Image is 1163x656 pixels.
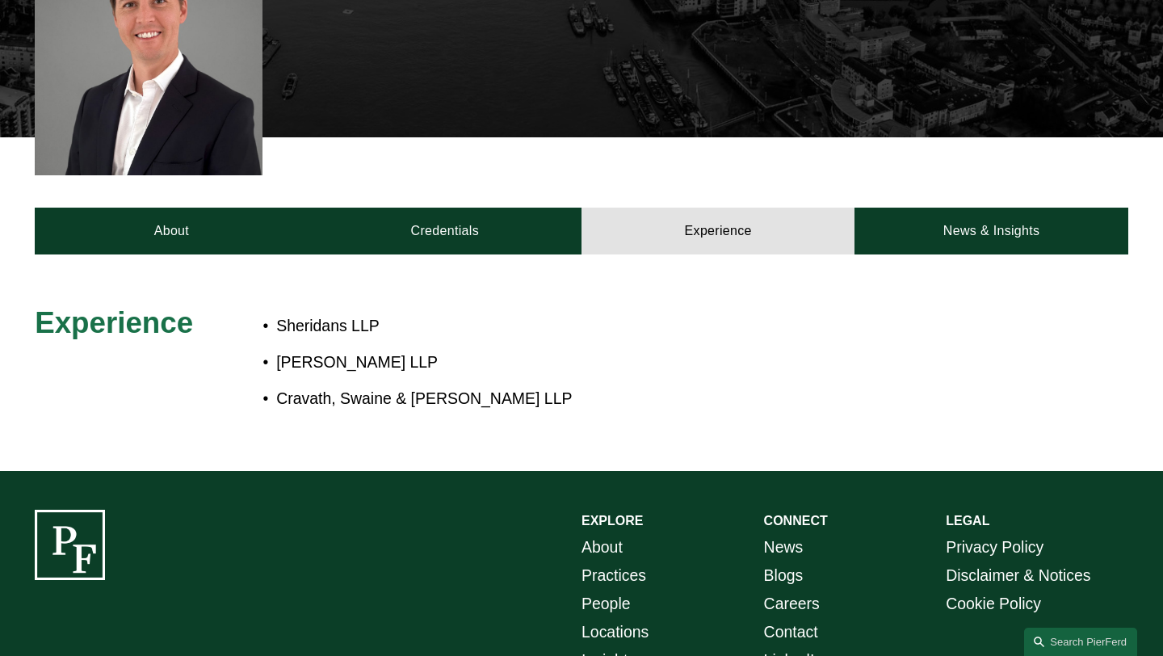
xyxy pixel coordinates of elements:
a: News [764,533,804,561]
a: Experience [581,208,854,254]
a: Practices [581,561,646,590]
a: Cookie Policy [946,590,1041,618]
p: [PERSON_NAME] LLP [276,348,991,376]
span: Experience [35,306,193,339]
a: News & Insights [854,208,1127,254]
strong: LEGAL [946,514,989,528]
strong: CONNECT [764,514,828,528]
p: Cravath, Swaine & [PERSON_NAME] LLP [276,385,991,413]
a: Privacy Policy [946,533,1043,561]
strong: EXPLORE [581,514,643,528]
a: Blogs [764,561,804,590]
a: Careers [764,590,820,618]
a: Search this site [1024,628,1137,656]
a: Contact [764,618,818,646]
a: About [35,208,308,254]
a: Locations [581,618,649,646]
a: People [581,590,631,618]
p: Sheridans LLP [276,312,991,340]
a: Disclaimer & Notices [946,561,1090,590]
a: Credentials [309,208,581,254]
a: About [581,533,623,561]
